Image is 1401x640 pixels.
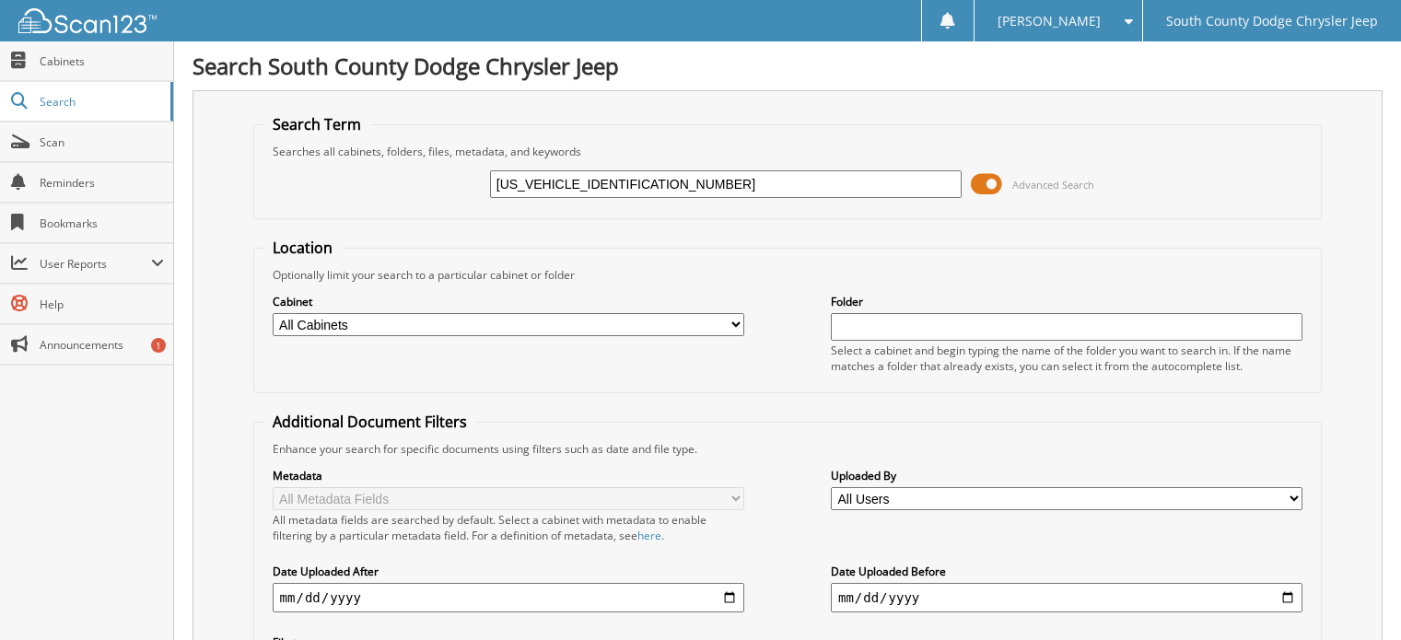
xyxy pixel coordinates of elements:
span: Advanced Search [1012,178,1094,192]
span: [PERSON_NAME] [998,16,1101,27]
label: Uploaded By [831,468,1302,483]
input: end [831,583,1302,612]
div: Enhance your search for specific documents using filters such as date and file type. [263,441,1313,457]
span: Cabinets [40,53,164,69]
legend: Search Term [263,114,370,134]
span: Help [40,297,164,312]
div: Select a cabinet and begin typing the name of the folder you want to search in. If the name match... [831,343,1302,374]
div: All metadata fields are searched by default. Select a cabinet with metadata to enable filtering b... [273,512,744,543]
h1: Search South County Dodge Chrysler Jeep [193,51,1383,81]
label: Metadata [273,468,744,483]
span: User Reports [40,256,151,272]
div: 1 [151,338,166,353]
label: Folder [831,294,1302,309]
div: Searches all cabinets, folders, files, metadata, and keywords [263,144,1313,159]
iframe: Chat Widget [1309,552,1401,640]
span: Announcements [40,337,164,353]
label: Date Uploaded After [273,564,744,579]
label: Cabinet [273,294,744,309]
legend: Location [263,238,342,258]
span: Scan [40,134,164,150]
img: scan123-logo-white.svg [18,8,157,33]
span: Search [40,94,161,110]
div: Optionally limit your search to a particular cabinet or folder [263,267,1313,283]
input: start [273,583,744,612]
label: Date Uploaded Before [831,564,1302,579]
legend: Additional Document Filters [263,412,476,432]
span: Reminders [40,175,164,191]
span: South County Dodge Chrysler Jeep [1166,16,1378,27]
span: Bookmarks [40,215,164,231]
a: here [637,528,661,543]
